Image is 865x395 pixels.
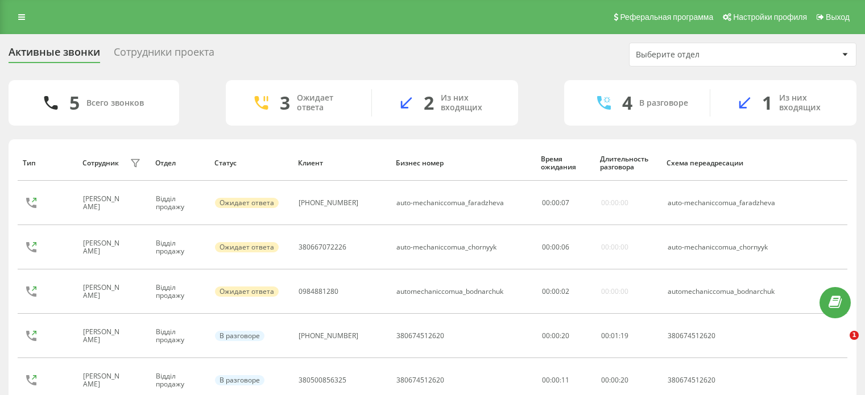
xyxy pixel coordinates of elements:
div: 00:00:00 [601,199,628,207]
span: 00 [601,375,609,385]
div: [PERSON_NAME] [83,328,127,344]
span: 00 [542,286,550,296]
div: Сотрудник [82,159,119,167]
div: 00:00:20 [542,332,589,340]
div: 2 [424,92,434,114]
div: Відділ продажу [156,195,202,211]
div: [PHONE_NUMBER] [299,199,358,207]
div: В разговоре [215,331,264,341]
div: 00:00:11 [542,376,589,384]
div: auto-mechaniccomua_chornyyk [668,243,782,251]
div: 00:00:00 [601,288,628,296]
div: 1 [762,92,772,114]
div: [PERSON_NAME] [83,372,127,389]
span: 06 [561,242,569,252]
div: Статус [214,159,287,167]
div: Всего звонков [86,98,144,108]
div: auto-mechaniccomua_faradzheva [668,199,782,207]
div: Схема переадресации [667,159,783,167]
span: 1 [850,331,859,340]
div: Відділ продажу [156,284,202,300]
div: Ожидает ответа [215,286,279,297]
div: Ожидает ответа [215,242,279,252]
div: Клиент [298,159,385,167]
div: Активные звонки [9,46,100,64]
span: 00 [552,286,560,296]
div: 380500856325 [299,376,346,384]
span: 02 [561,286,569,296]
div: Відділ продажу [156,328,202,344]
div: Відділ продажу [156,372,202,389]
div: : : [542,288,569,296]
div: [PERSON_NAME] [83,284,127,300]
div: Из них входящих [441,93,501,113]
div: Из них входящих [779,93,839,113]
div: Бизнес номер [396,159,530,167]
span: Реферальная программа [620,13,713,22]
span: 00 [542,198,550,207]
span: 20 [620,375,628,385]
div: Ожидает ответа [215,198,279,208]
div: 380674512620 [396,376,444,384]
div: : : [542,199,569,207]
div: Ожидает ответа [297,93,354,113]
div: Сотрудники проекта [114,46,214,64]
div: [PERSON_NAME] [83,195,127,211]
div: В разговоре [639,98,688,108]
div: auto-mechaniccomua_faradzheva [396,199,504,207]
div: Длительность разговора [600,155,656,172]
div: 4 [622,92,632,114]
div: Отдел [155,159,204,167]
div: [PERSON_NAME] [83,239,127,256]
div: auto-mechaniccomua_chornyyk [396,243,496,251]
div: 3 [280,92,290,114]
span: 00 [542,242,550,252]
span: 00 [601,331,609,340]
div: automechaniccomua_bodnarchuk [396,288,503,296]
div: 380667072226 [299,243,346,251]
span: 01 [611,331,619,340]
div: [PHONE_NUMBER] [299,332,358,340]
div: Выберите отдел [636,50,772,60]
div: 5 [69,92,80,114]
div: Тип [23,159,71,167]
span: 00 [611,375,619,385]
div: В разговоре [215,375,264,385]
div: : : [601,332,628,340]
div: 380674512620 [668,376,782,384]
div: : : [601,376,628,384]
div: Время ожидания [541,155,589,172]
iframe: Intercom live chat [826,331,854,358]
div: Відділ продажу [156,239,202,256]
div: 0984881280 [299,288,338,296]
span: 00 [552,198,560,207]
div: : : [542,243,569,251]
div: 380674512620 [396,332,444,340]
div: 00:00:00 [601,243,628,251]
span: Выход [826,13,850,22]
span: 00 [552,242,560,252]
span: 07 [561,198,569,207]
span: 19 [620,331,628,340]
span: Настройки профиля [733,13,807,22]
div: 380674512620 [668,332,782,340]
div: automechaniccomua_bodnarchuk [668,288,782,296]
